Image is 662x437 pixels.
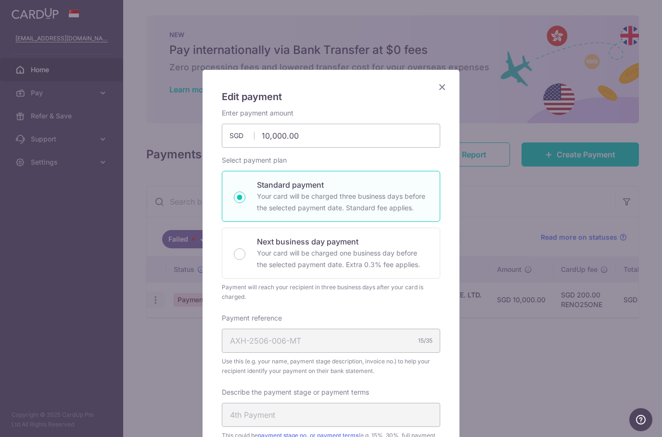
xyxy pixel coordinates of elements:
span: SGD [229,131,255,141]
p: Standard payment [257,179,428,191]
p: Your card will be charged one business day before the selected payment date. Extra 0.3% fee applies. [257,247,428,270]
div: 15/35 [418,336,433,346]
p: Next business day payment [257,236,428,247]
p: Your card will be charged three business days before the selected payment date. Standard fee appl... [257,191,428,214]
input: 0.00 [222,124,440,148]
label: Payment reference [222,313,282,323]
label: Select payment plan [222,155,287,165]
div: Payment will reach your recipient in three business days after your card is charged. [222,283,440,302]
label: Enter payment amount [222,108,293,118]
button: Close [436,81,448,93]
iframe: Opens a widget where you can find more information [629,408,652,432]
h5: Edit payment [222,89,440,104]
label: Describe the payment stage or payment terms [222,387,369,397]
span: Use this (e.g. your name, payment stage description, invoice no.) to help your recipient identify... [222,357,440,376]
